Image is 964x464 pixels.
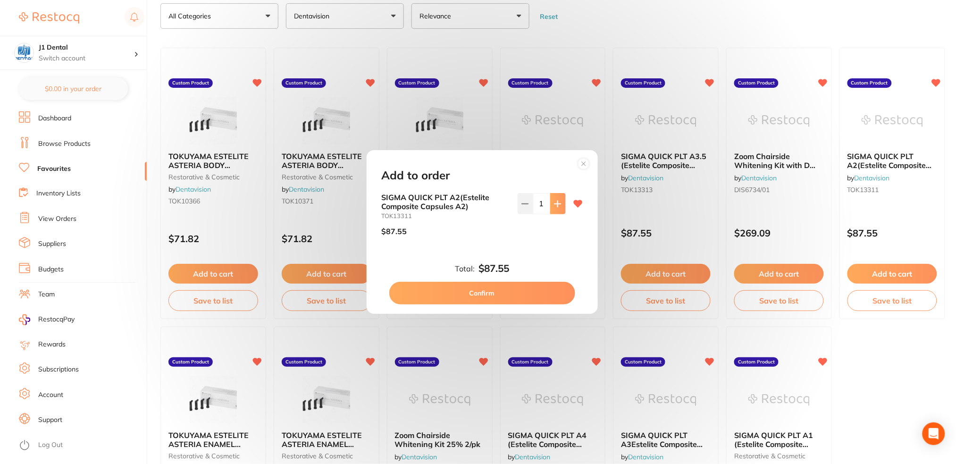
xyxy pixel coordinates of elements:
[382,212,510,219] small: TOK13311
[922,422,945,445] div: Open Intercom Messenger
[382,227,407,236] p: $87.55
[382,169,450,182] h2: Add to order
[455,264,475,273] label: Total:
[389,282,575,304] button: Confirm
[382,193,510,211] b: SIGMA QUICK PLT A2(Estelite Composite Capsules A2)
[478,263,509,274] b: $87.55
